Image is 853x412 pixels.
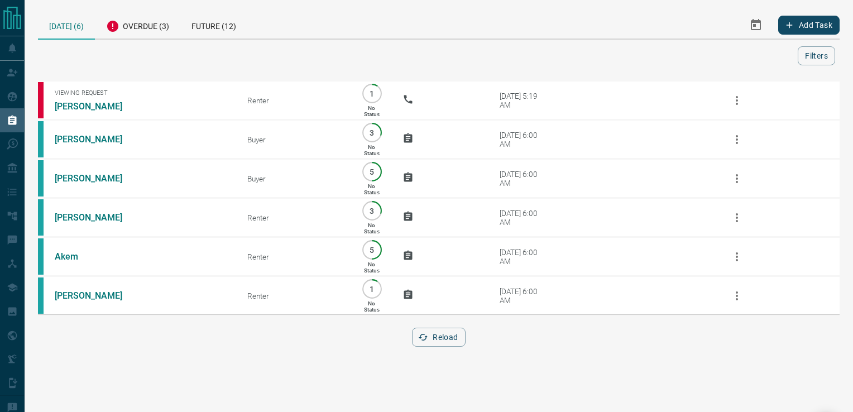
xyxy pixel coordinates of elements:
a: [PERSON_NAME] [55,212,138,223]
p: No Status [364,222,380,234]
p: 3 [368,207,376,215]
div: condos.ca [38,121,44,157]
div: Overdue (3) [95,11,180,39]
p: 1 [368,89,376,98]
p: No Status [364,183,380,195]
div: [DATE] 6:00 AM [500,170,547,188]
a: [PERSON_NAME] [55,134,138,145]
p: 3 [368,128,376,137]
div: property.ca [38,82,44,118]
div: [DATE] (6) [38,11,95,40]
p: 5 [368,167,376,176]
div: condos.ca [38,160,44,197]
p: No Status [364,144,380,156]
div: Renter [247,213,341,222]
a: [PERSON_NAME] [55,173,138,184]
span: Viewing Request [55,89,231,97]
button: Add Task [778,16,840,35]
div: condos.ca [38,199,44,236]
div: Renter [247,96,341,105]
div: condos.ca [38,238,44,275]
div: Renter [247,291,341,300]
p: No Status [364,300,380,313]
div: [DATE] 6:00 AM [500,209,547,227]
a: [PERSON_NAME] [55,101,138,112]
p: No Status [364,105,380,117]
a: Akem [55,251,138,262]
div: Buyer [247,174,341,183]
button: Select Date Range [742,12,769,39]
button: Filters [798,46,835,65]
div: Renter [247,252,341,261]
div: [DATE] 5:19 AM [500,92,547,109]
div: condos.ca [38,277,44,314]
div: Future (12) [180,11,247,39]
div: [DATE] 6:00 AM [500,131,547,148]
button: Reload [412,328,465,347]
p: 5 [368,246,376,254]
p: No Status [364,261,380,274]
div: Buyer [247,135,341,144]
div: [DATE] 6:00 AM [500,248,547,266]
div: [DATE] 6:00 AM [500,287,547,305]
p: 1 [368,285,376,293]
a: [PERSON_NAME] [55,290,138,301]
